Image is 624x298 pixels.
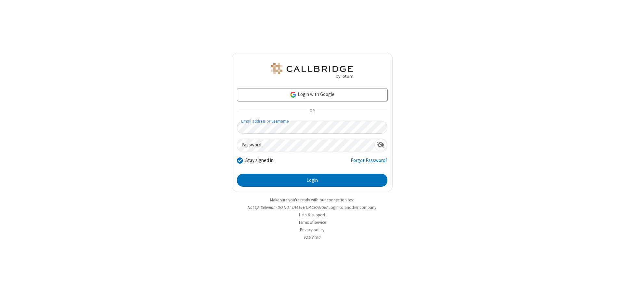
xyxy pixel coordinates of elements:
label: Stay signed in [245,157,274,164]
img: QA Selenium DO NOT DELETE OR CHANGE [270,63,354,78]
a: Make sure you're ready with our connection test [270,197,354,203]
button: Login [237,174,387,187]
a: Login with Google [237,88,387,101]
a: Terms of service [298,220,326,225]
div: Show password [374,139,387,151]
a: Help & support [299,212,325,218]
span: OR [307,107,317,116]
img: google-icon.png [290,91,297,98]
li: Not QA Selenium DO NOT DELETE OR CHANGE? [232,204,393,210]
a: Privacy policy [300,227,324,233]
a: Forgot Password? [351,157,387,169]
input: Password [237,139,374,152]
button: Login to another company [329,204,376,210]
li: v2.6.349.0 [232,234,393,240]
input: Email address or username [237,121,387,134]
